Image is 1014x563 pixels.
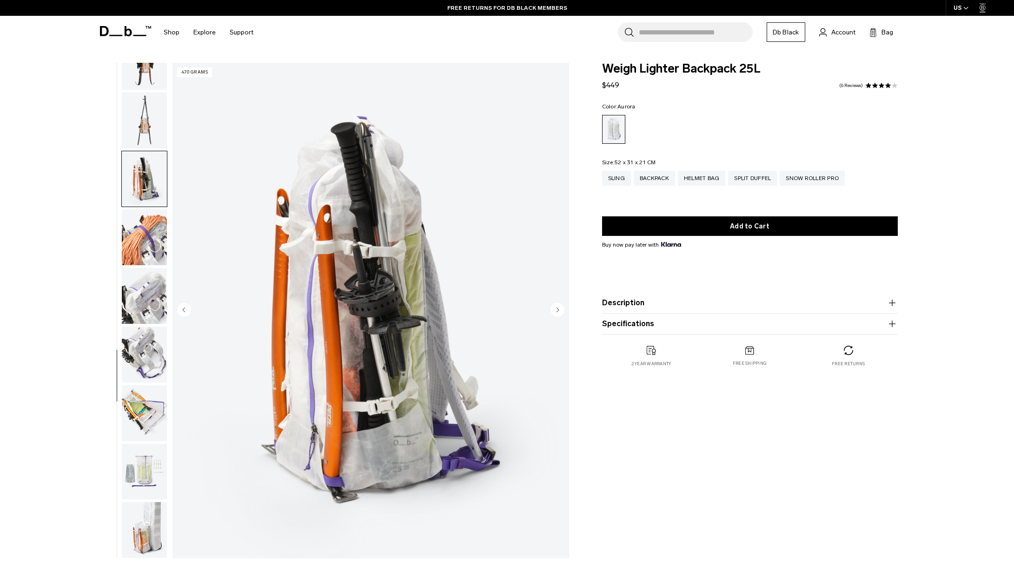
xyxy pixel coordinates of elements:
[615,159,656,166] span: 52 x 31 x 21 CM
[634,171,675,186] a: Backpack
[121,502,167,558] button: Weigh_Lighter_Backpack_25L_16.png
[602,216,898,236] button: Add to Cart
[164,16,179,49] a: Shop
[602,63,898,75] span: Weigh Lighter Backpack 25L
[121,209,167,266] button: Weigh_Lighter_Backpack_25L_11.png
[122,502,167,558] img: Weigh_Lighter_Backpack_25L_16.png
[177,67,212,77] p: 470 grams
[661,242,681,247] img: {"height" => 20, "alt" => "Klarna"}
[617,103,636,110] span: Aurora
[121,385,167,442] button: Weigh_Lighter_Backpack_25L_14.png
[678,171,726,186] a: Helmet Bag
[550,302,564,318] button: Next slide
[121,151,167,208] button: Weigh_Lighter_Backpack_25L_10.png
[121,443,167,500] button: Weigh_Lighter_Backpack_25L_15.png
[602,171,631,186] a: Sling
[602,241,681,249] span: Buy now pay later with
[121,268,167,324] button: Weigh_Lighter_Backpack_25L_12.png
[881,27,893,37] span: Bag
[177,302,191,318] button: Previous slide
[122,327,167,382] img: Weigh_Lighter_Backpack_25L_13.png
[831,27,855,37] span: Account
[447,4,567,12] a: FREE RETURNS FOR DB BLACK MEMBERS
[832,361,865,367] p: Free returns
[602,318,898,329] button: Specifications
[193,16,216,49] a: Explore
[230,16,253,49] a: Support
[767,22,805,42] a: Db Black
[631,361,671,367] p: 2 year warranty
[869,27,893,38] button: Bag
[602,80,619,89] span: $449
[728,171,777,186] a: Split Duffel
[602,297,898,308] button: Description
[839,83,863,88] a: 6 reviews
[122,444,167,500] img: Weigh_Lighter_Backpack_25L_15.png
[602,160,656,165] legend: Size:
[121,92,167,149] button: Weigh_Lighter_Backpack_25L_9.png
[172,63,569,558] li: 12 / 18
[121,326,167,383] button: Weigh_Lighter_Backpack_25L_13.png
[122,385,167,441] img: Weigh_Lighter_Backpack_25L_14.png
[122,93,167,148] img: Weigh_Lighter_Backpack_25L_9.png
[733,360,767,367] p: Free shipping
[122,209,167,265] img: Weigh_Lighter_Backpack_25L_11.png
[819,27,855,38] a: Account
[602,104,636,109] legend: Color:
[122,268,167,324] img: Weigh_Lighter_Backpack_25L_12.png
[172,63,569,558] img: Weigh_Lighter_Backpack_25L_10.png
[602,115,625,144] a: Aurora
[780,171,845,186] a: Snow Roller Pro
[157,16,260,49] nav: Main Navigation
[122,151,167,207] img: Weigh_Lighter_Backpack_25L_10.png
